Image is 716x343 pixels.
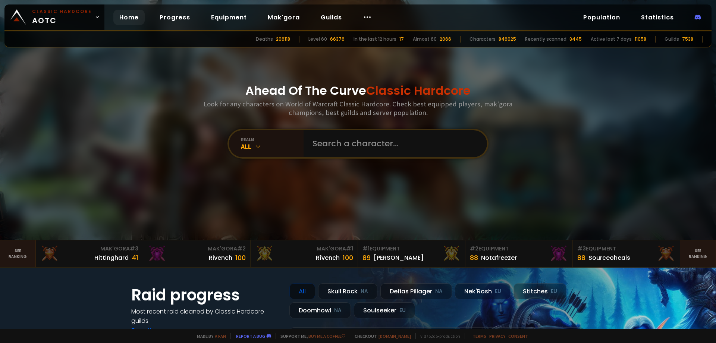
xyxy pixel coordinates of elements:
div: Recently scanned [525,36,566,43]
a: Mak'Gora#2Rivench100 [143,240,251,267]
small: Classic Hardcore [32,8,92,15]
a: Mak'Gora#3Hittinghard41 [36,240,143,267]
div: realm [241,137,304,142]
div: Mak'Gora [40,245,138,253]
div: [PERSON_NAME] [374,253,424,262]
small: EU [551,288,557,295]
div: Doomhowl [289,302,351,318]
div: 89 [362,253,371,263]
a: Statistics [635,10,680,25]
a: Consent [508,333,528,339]
a: Guilds [315,10,348,25]
div: 88 [470,253,478,263]
small: EU [399,307,406,314]
div: Sourceoheals [588,253,630,262]
div: Guilds [665,36,679,43]
span: AOTC [32,8,92,26]
a: #3Equipment88Sourceoheals [573,240,680,267]
h1: Raid progress [131,283,280,307]
div: Soulseeker [354,302,415,318]
div: 88 [577,253,585,263]
a: [DOMAIN_NAME] [379,333,411,339]
div: 100 [235,253,246,263]
div: 100 [343,253,353,263]
div: Active last 7 days [591,36,632,43]
span: Support me, [276,333,345,339]
a: Equipment [205,10,253,25]
div: Mak'Gora [148,245,246,253]
div: Notafreezer [481,253,517,262]
a: #2Equipment88Notafreezer [465,240,573,267]
a: See all progress [131,326,180,334]
h3: Look for any characters on World of Warcraft Classic Hardcore. Check best equipped players, mak'g... [201,100,515,117]
span: v. d752d5 - production [415,333,460,339]
a: #1Equipment89[PERSON_NAME] [358,240,465,267]
span: # 1 [362,245,370,252]
div: 206118 [276,36,290,43]
div: Nek'Rosh [455,283,511,299]
div: Equipment [362,245,461,253]
a: Home [113,10,145,25]
div: 66376 [330,36,345,43]
a: Population [577,10,626,25]
div: 3445 [569,36,582,43]
span: # 3 [577,245,586,252]
a: Mak'gora [262,10,306,25]
h1: Ahead Of The Curve [245,82,471,100]
div: Defias Pillager [380,283,452,299]
span: # 2 [237,245,246,252]
div: 41 [132,253,138,263]
div: Rîvench [316,253,340,262]
span: # 3 [130,245,138,252]
small: NA [334,307,342,314]
h4: Most recent raid cleaned by Classic Hardcore guilds [131,307,280,325]
div: Almost 60 [413,36,437,43]
div: Mak'Gora [255,245,353,253]
a: Progress [154,10,196,25]
a: Mak'Gora#1Rîvench100 [251,240,358,267]
a: Seeranking [680,240,716,267]
a: Classic HardcoreAOTC [4,4,104,30]
div: 7538 [682,36,693,43]
a: Buy me a coffee [308,333,345,339]
a: Privacy [489,333,505,339]
div: 17 [399,36,404,43]
small: NA [361,288,368,295]
a: Report a bug [236,333,265,339]
div: All [241,142,304,151]
a: Terms [472,333,486,339]
div: Stitches [514,283,566,299]
div: Rivench [209,253,232,262]
span: # 1 [346,245,353,252]
div: 11058 [635,36,646,43]
div: Equipment [470,245,568,253]
small: NA [435,288,443,295]
a: a fan [215,333,226,339]
div: 2066 [440,36,451,43]
span: Checkout [350,333,411,339]
div: Skull Rock [318,283,377,299]
div: Equipment [577,245,675,253]
div: Characters [470,36,496,43]
input: Search a character... [308,130,478,157]
div: Deaths [256,36,273,43]
span: # 2 [470,245,478,252]
div: 846025 [499,36,516,43]
div: In the last 12 hours [354,36,396,43]
span: Made by [192,333,226,339]
small: EU [495,288,501,295]
div: Level 60 [308,36,327,43]
div: Hittinghard [94,253,129,262]
span: Classic Hardcore [366,82,471,99]
div: All [289,283,315,299]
